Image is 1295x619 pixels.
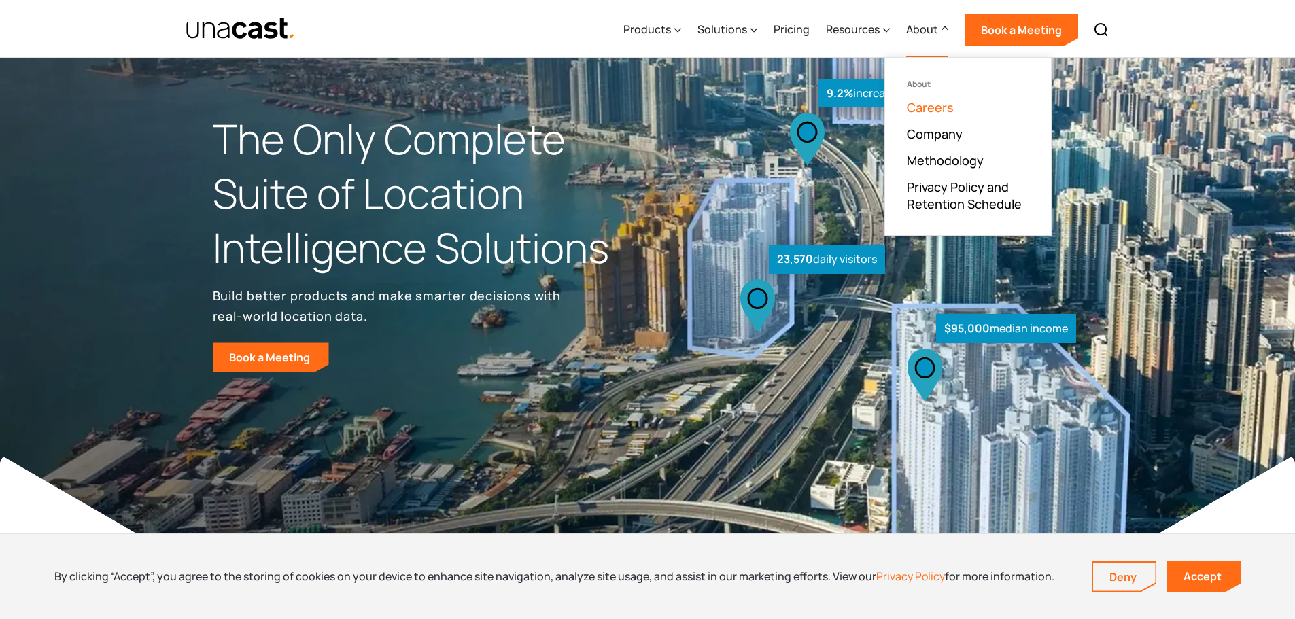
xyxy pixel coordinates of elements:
nav: About [884,57,1052,236]
div: About [906,2,948,58]
div: Products [623,2,681,58]
a: Privacy Policy and Retention Schedule [907,179,1029,213]
a: Privacy Policy [876,569,945,584]
div: median income [936,314,1076,343]
a: Careers [907,99,954,116]
div: Resources [826,21,880,37]
a: Deny [1093,563,1156,591]
a: home [186,17,296,41]
div: increase in foot traffic [818,79,974,108]
a: Accept [1167,561,1241,592]
strong: 9.2% [827,86,853,101]
div: About [906,21,938,37]
p: Build better products and make smarter decisions with real-world location data. [213,285,566,326]
div: Solutions [697,2,757,58]
a: Pricing [774,2,810,58]
a: Company [907,126,963,142]
div: By clicking “Accept”, you agree to the storing of cookies on your device to enhance site navigati... [54,569,1054,584]
div: Resources [826,2,890,58]
div: Solutions [697,21,747,37]
h1: The Only Complete Suite of Location Intelligence Solutions [213,112,648,275]
img: Unacast text logo [186,17,296,41]
strong: 23,570 [777,251,813,266]
a: Book a Meeting [213,342,329,372]
div: About [907,79,1029,89]
a: Methodology [907,152,984,169]
img: Search icon [1093,22,1109,38]
strong: $95,000 [944,321,990,336]
div: Products [623,21,671,37]
div: daily visitors [769,245,885,274]
a: Book a Meeting [965,14,1078,46]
